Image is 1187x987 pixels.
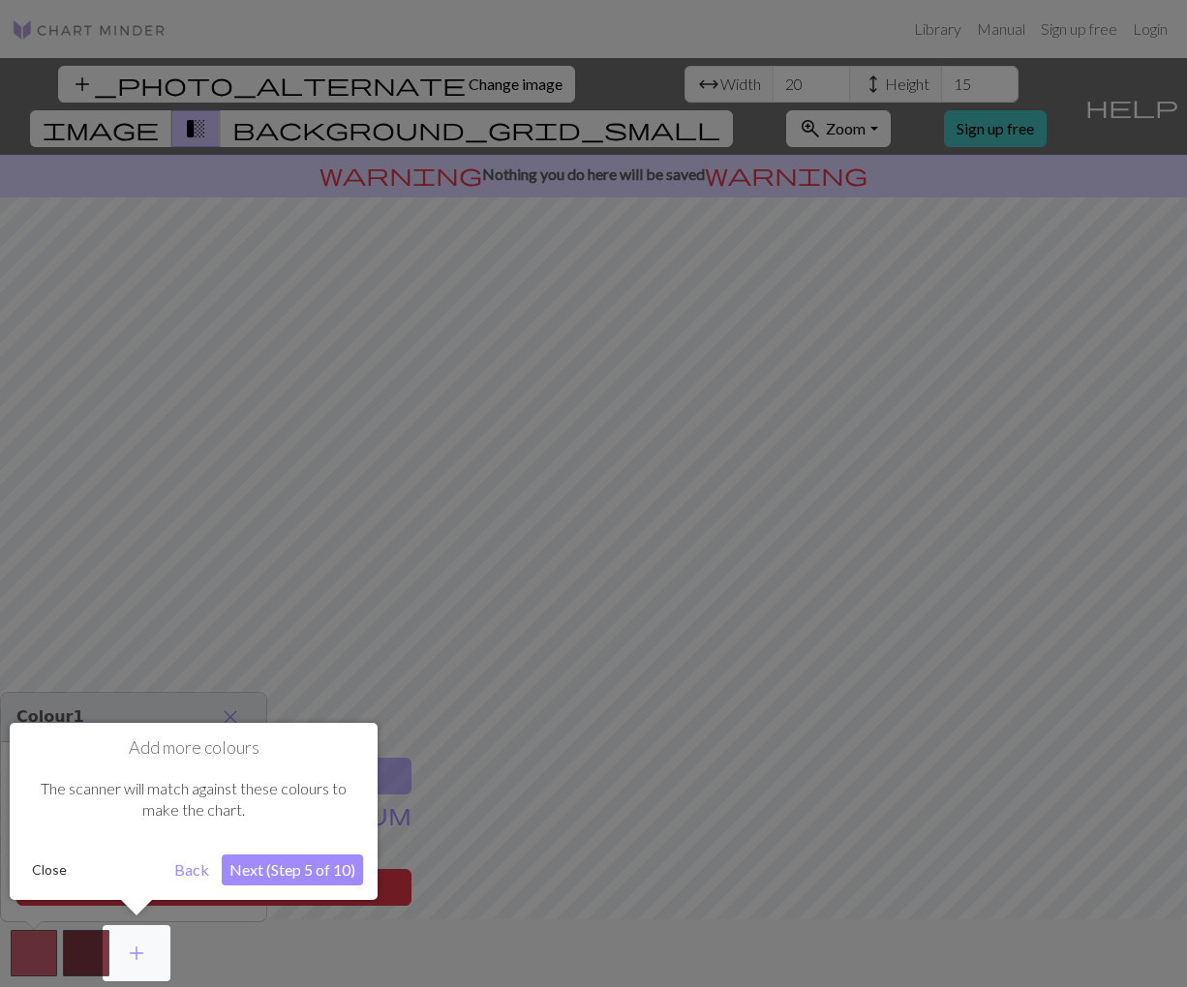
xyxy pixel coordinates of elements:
h1: Add more colours [24,737,363,759]
button: Back [167,854,217,885]
div: Add more colours [10,723,378,900]
div: The scanner will match against these colours to make the chart. [24,759,363,841]
button: Close [24,855,75,884]
button: Next (Step 5 of 10) [222,854,363,885]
